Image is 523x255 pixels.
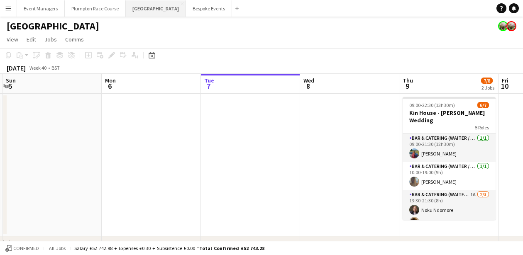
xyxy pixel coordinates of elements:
[403,162,496,190] app-card-role: Bar & Catering (Waiter / waitress)1/110:00-19:00 (9h)[PERSON_NAME]
[481,85,494,91] div: 2 Jobs
[203,81,214,91] span: 7
[186,0,232,17] button: Bespoke Events
[17,0,65,17] button: Event Managers
[403,109,496,124] h3: Kin House - [PERSON_NAME] Wedding
[3,34,22,45] a: View
[51,65,60,71] div: BST
[403,97,496,220] app-job-card: 09:00-22:30 (13h30m)6/7Kin House - [PERSON_NAME] Wedding5 RolesBar & Catering (Waiter / waitress)...
[13,245,39,251] span: Confirmed
[302,81,314,91] span: 8
[401,81,413,91] span: 9
[62,34,87,45] a: Comms
[477,102,489,108] span: 6/7
[47,245,67,251] span: All jobs
[199,245,264,251] span: Total Confirmed £52 743.28
[104,81,116,91] span: 6
[403,77,413,84] span: Thu
[7,36,18,43] span: View
[105,77,116,84] span: Mon
[481,78,493,84] span: 7/8
[126,0,186,17] button: [GEOGRAPHIC_DATA]
[475,124,489,131] span: 5 Roles
[506,21,516,31] app-user-avatar: Staffing Manager
[498,21,508,31] app-user-avatar: Staffing Manager
[409,102,455,108] span: 09:00-22:30 (13h30m)
[44,36,57,43] span: Jobs
[41,34,60,45] a: Jobs
[27,36,36,43] span: Edit
[74,245,264,251] div: Salary £52 742.98 + Expenses £0.30 + Subsistence £0.00 =
[403,134,496,162] app-card-role: Bar & Catering (Waiter / waitress)1/109:00-21:30 (12h30m)[PERSON_NAME]
[7,20,99,32] h1: [GEOGRAPHIC_DATA]
[65,0,126,17] button: Plumpton Race Course
[27,65,48,71] span: Week 40
[4,244,40,253] button: Confirmed
[501,81,508,91] span: 10
[204,77,214,84] span: Tue
[13,239,36,247] div: Kitchen
[6,77,16,84] span: Sun
[303,77,314,84] span: Wed
[5,81,16,91] span: 5
[7,64,26,72] div: [DATE]
[403,190,496,242] app-card-role: Bar & Catering (Waiter / waitress)1A2/313:30-21:30 (8h)Noku Ndomore[PERSON_NAME]
[502,77,508,84] span: Fri
[65,36,84,43] span: Comms
[23,34,39,45] a: Edit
